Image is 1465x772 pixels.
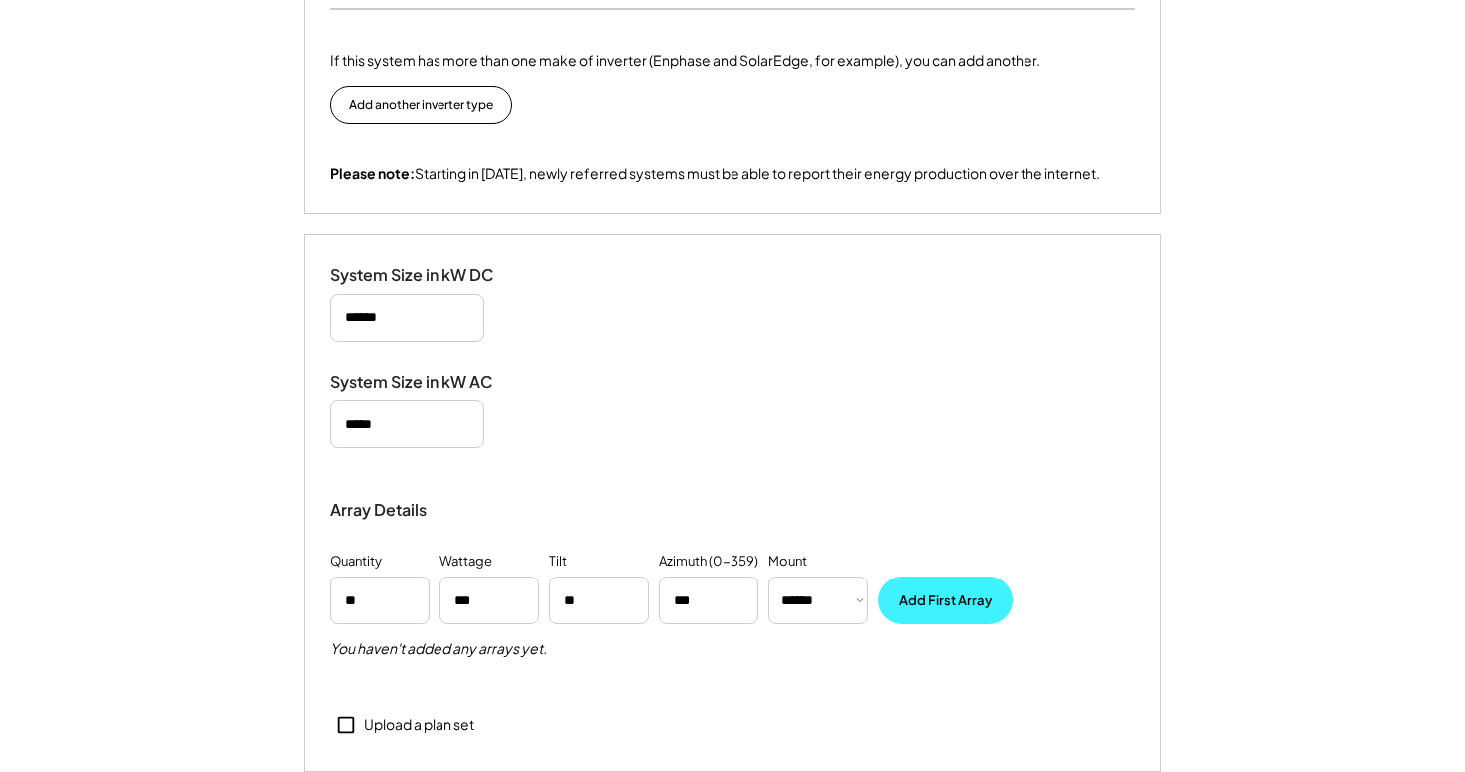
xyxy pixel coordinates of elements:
div: System Size in kW DC [330,265,529,286]
div: Wattage [439,552,492,572]
div: Quantity [330,552,382,572]
div: Starting in [DATE], newly referred systems must be able to report their energy production over th... [330,164,1100,184]
div: Upload a plan set [364,715,474,735]
div: If this system has more than one make of inverter (Enphase and SolarEdge, for example), you can a... [330,50,1040,71]
strong: Please note: [330,164,415,182]
button: Add First Array [878,577,1013,624]
div: Tilt [549,552,567,572]
button: Add another inverter type [330,86,512,124]
div: Azimuth (0-359) [659,552,758,572]
div: Mount [768,552,807,572]
div: System Size in kW AC [330,372,529,393]
div: Array Details [330,498,430,522]
h5: You haven't added any arrays yet. [330,639,547,659]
